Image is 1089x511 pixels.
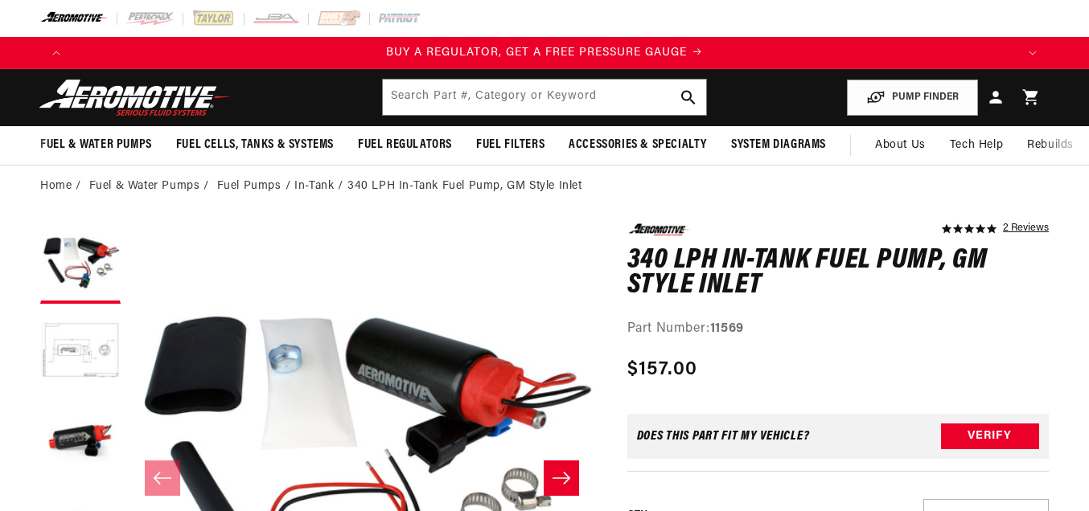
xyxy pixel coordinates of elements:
[176,137,334,153] span: Fuel Cells, Tanks & Systems
[569,137,707,153] span: Accessories & Specialty
[1017,37,1049,69] button: Translation missing: en.sections.announcements.next_announcement
[40,312,121,392] button: Load image 2 in gallery view
[386,47,687,59] span: BUY A REGULATOR, GET A FREE PRESSURE GAUGE
[719,126,838,164] summary: System Diagrams
[863,126,938,165] a: About Us
[464,126,557,164] summary: Fuel Filters
[28,126,164,164] summary: Fuel & Water Pumps
[627,355,698,384] span: $157.00
[40,37,72,69] button: Translation missing: en.sections.announcements.previous_announcement
[938,126,1015,165] summary: Tech Help
[145,460,180,496] button: Slide left
[637,430,810,443] div: Does This part fit My vehicle?
[1027,137,1074,154] span: Rebuilds
[1003,223,1049,235] a: 2 reviews
[294,178,347,195] li: In-Tank
[383,80,707,115] input: Search by Part Number, Category or Keyword
[40,178,1049,195] nav: breadcrumbs
[40,223,121,304] button: Load image 1 in gallery view
[950,137,1003,154] span: Tech Help
[627,319,1049,340] div: Part Number:
[346,126,464,164] summary: Fuel Regulators
[347,178,582,195] li: 340 LPH In-Tank Fuel Pump, GM Style Inlet
[875,139,926,151] span: About Us
[731,137,826,153] span: System Diagrams
[40,137,152,153] span: Fuel & Water Pumps
[710,322,744,335] strong: 11569
[941,423,1039,449] button: Verify
[476,137,544,153] span: Fuel Filters
[72,44,1017,62] a: BUY A REGULATOR, GET A FREE PRESSURE GAUGE
[217,178,281,195] a: Fuel Pumps
[72,44,1017,62] div: 1 of 4
[671,80,706,115] button: search button
[358,137,452,153] span: Fuel Regulators
[847,80,978,116] button: PUMP FINDER
[72,44,1017,62] div: Announcement
[627,248,1049,299] h1: 340 LPH In-Tank Fuel Pump, GM Style Inlet
[40,178,72,195] a: Home
[40,400,121,480] button: Load image 3 in gallery view
[164,126,346,164] summary: Fuel Cells, Tanks & Systems
[89,178,200,195] a: Fuel & Water Pumps
[557,126,719,164] summary: Accessories & Specialty
[544,460,579,496] button: Slide right
[1015,126,1086,165] summary: Rebuilds
[35,79,236,117] img: Aeromotive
